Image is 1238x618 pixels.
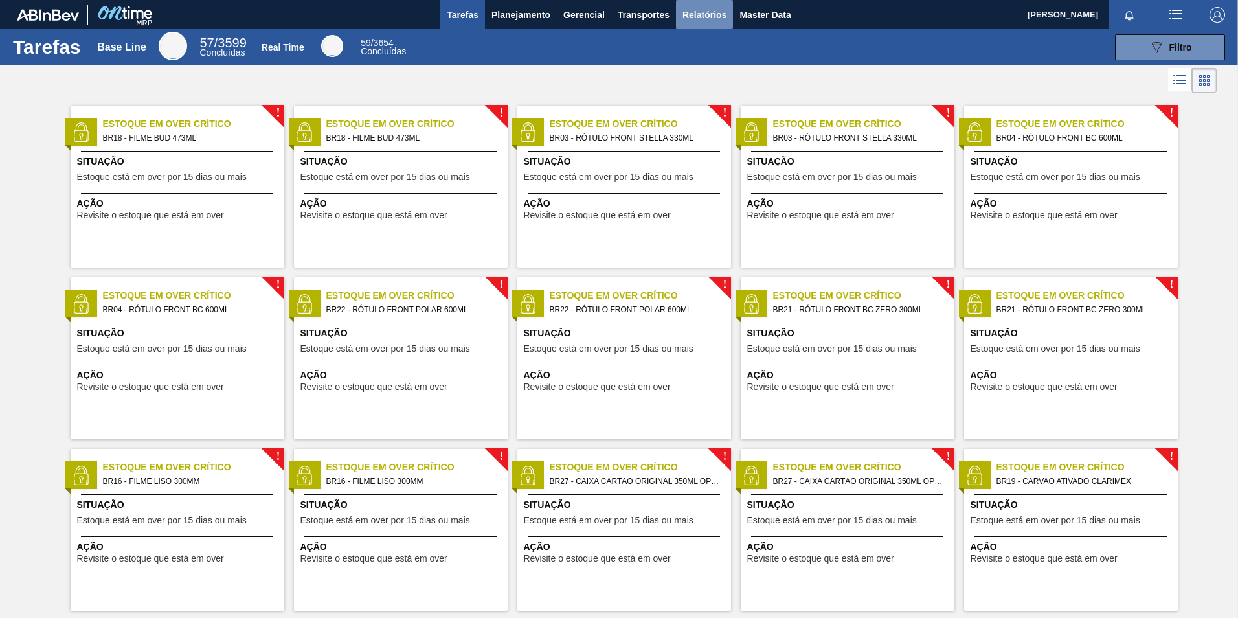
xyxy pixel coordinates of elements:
span: Ação [77,540,281,554]
span: Revisite o estoque que está em over [77,211,224,220]
span: Ação [300,540,504,554]
img: status [295,294,314,314]
span: Revisite o estoque que está em over [77,382,224,392]
span: Revisite o estoque que está em over [300,382,447,392]
span: Situação [300,498,504,512]
span: BR27 - CAIXA CARTÃO ORIGINAL 350ML OPEN CORNER [550,474,721,488]
span: Filtro [1169,42,1192,52]
button: Notificações [1109,6,1150,24]
span: BR21 - RÓTULO FRONT BC ZERO 300ML [773,303,944,317]
span: Situação [300,326,504,340]
span: Situação [747,498,951,512]
span: Transportes [618,7,670,23]
div: Real Time [321,35,343,57]
span: ! [276,452,280,461]
span: ! [276,280,280,290]
h1: Tarefas [13,40,81,54]
span: BR16 - FILME LISO 300MM [103,474,274,488]
span: Tarefas [447,7,478,23]
img: status [741,122,761,142]
span: Situação [524,155,728,168]
span: Estoque em Over Crítico [773,289,954,303]
span: 57 [200,36,214,50]
span: ! [1169,108,1173,118]
span: Ação [747,369,951,382]
span: Estoque está em over por 15 dias ou mais [747,172,917,182]
span: Revisite o estoque que está em over [747,211,894,220]
span: Estoque está em over por 15 dias ou mais [747,516,917,525]
img: Logout [1210,7,1225,23]
span: Revisite o estoque que está em over [971,382,1118,392]
span: Concluídas [200,47,245,58]
img: status [71,122,91,142]
span: BR18 - FILME BUD 473ML [103,131,274,145]
span: Estoque está em over por 15 dias ou mais [971,516,1140,525]
span: Revisite o estoque que está em over [524,382,671,392]
span: Situação [524,326,728,340]
span: Estoque em Over Crítico [773,117,954,131]
span: ! [723,452,726,461]
span: BR18 - FILME BUD 473ML [326,131,497,145]
span: ! [499,108,503,118]
span: Ação [77,369,281,382]
span: BR22 - RÓTULO FRONT POLAR 600ML [326,303,497,317]
span: Estoque em Over Crítico [773,461,954,474]
span: Ação [77,197,281,211]
div: Visão em Cards [1192,68,1217,93]
span: Estoque está em over por 15 dias ou mais [524,344,693,354]
span: Estoque está em over por 15 dias ou mais [747,344,917,354]
span: Ação [524,540,728,554]
span: Ação [524,369,728,382]
span: ! [1169,280,1173,290]
div: Real Time [361,39,406,56]
span: Ação [747,540,951,554]
span: Ação [971,369,1175,382]
span: ! [499,452,503,461]
span: Revisite o estoque que está em over [524,211,671,220]
img: status [741,294,761,314]
span: 59 [361,38,371,48]
div: Visão em Lista [1168,68,1192,93]
img: status [295,466,314,485]
span: Estoque está em over por 15 dias ou mais [77,344,247,354]
span: Estoque em Over Crítico [326,289,508,303]
span: Estoque está em over por 15 dias ou mais [524,516,693,525]
img: status [741,466,761,485]
img: status [518,294,537,314]
span: Estoque em Over Crítico [550,289,731,303]
span: ! [723,280,726,290]
span: BR16 - FILME LISO 300MM [326,474,497,488]
span: Estoque está em over por 15 dias ou mais [971,344,1140,354]
div: Base Line [200,38,247,57]
span: BR03 - RÓTULO FRONT STELLA 330ML [550,131,721,145]
span: Revisite o estoque que está em over [300,554,447,564]
span: BR27 - CAIXA CARTÃO ORIGINAL 350ML OPEN CORNER [773,474,944,488]
span: Revisite o estoque que está em over [524,554,671,564]
span: Estoque em Over Crítico [326,117,508,131]
span: Estoque em Over Crítico [996,289,1178,303]
span: BR04 - RÓTULO FRONT BC 600ML [996,131,1167,145]
img: status [965,122,984,142]
span: Estoque em Over Crítico [550,461,731,474]
span: Situação [747,326,951,340]
span: Master Data [739,7,791,23]
span: BR04 - RÓTULO FRONT BC 600ML [103,303,274,317]
img: userActions [1168,7,1184,23]
img: status [518,466,537,485]
span: BR21 - RÓTULO FRONT BC ZERO 300ML [996,303,1167,317]
span: Estoque está em over por 15 dias ou mais [524,172,693,182]
span: Estoque está em over por 15 dias ou mais [300,344,470,354]
span: Situação [300,155,504,168]
span: Estoque está em over por 15 dias ou mais [300,172,470,182]
span: Situação [971,498,1175,512]
span: ! [723,108,726,118]
img: status [965,466,984,485]
span: Estoque em Over Crítico [326,461,508,474]
img: status [965,294,984,314]
div: Real Time [262,42,304,52]
span: Revisite o estoque que está em over [971,211,1118,220]
span: / 3654 [361,38,394,48]
span: ! [946,452,950,461]
span: / 3599 [200,36,247,50]
span: Revisite o estoque que está em over [971,554,1118,564]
